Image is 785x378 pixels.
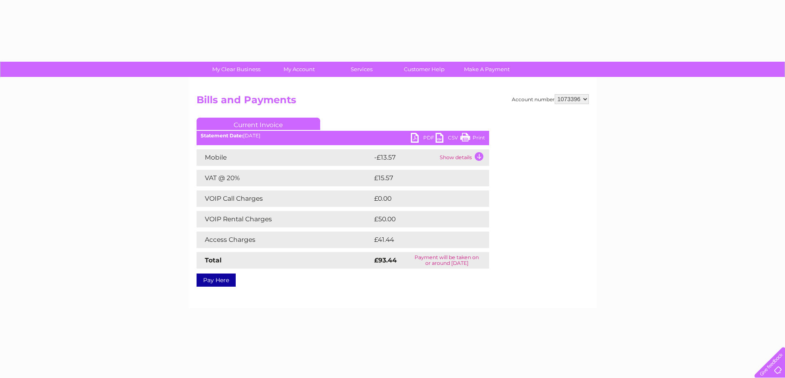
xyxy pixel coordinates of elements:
[197,94,589,110] h2: Bills and Payments
[372,149,438,166] td: -£13.57
[197,149,372,166] td: Mobile
[201,132,243,139] b: Statement Date:
[405,252,489,269] td: Payment will be taken on or around [DATE]
[265,62,333,77] a: My Account
[197,133,489,139] div: [DATE]
[328,62,396,77] a: Services
[436,133,460,145] a: CSV
[372,211,473,227] td: £50.00
[197,118,320,130] a: Current Invoice
[197,211,372,227] td: VOIP Rental Charges
[438,149,489,166] td: Show details
[197,232,372,248] td: Access Charges
[197,274,236,287] a: Pay Here
[197,190,372,207] td: VOIP Call Charges
[411,133,436,145] a: PDF
[372,232,472,248] td: £41.44
[197,170,372,186] td: VAT @ 20%
[453,62,521,77] a: Make A Payment
[512,94,589,104] div: Account number
[372,190,470,207] td: £0.00
[202,62,270,77] a: My Clear Business
[460,133,485,145] a: Print
[390,62,458,77] a: Customer Help
[205,256,222,264] strong: Total
[372,170,471,186] td: £15.57
[374,256,397,264] strong: £93.44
